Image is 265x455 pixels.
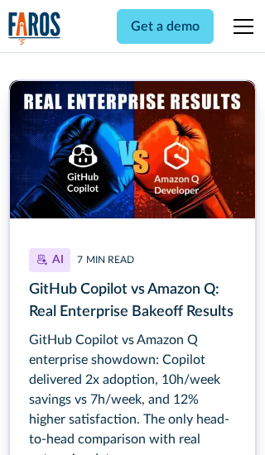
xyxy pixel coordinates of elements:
a: home [8,12,61,45]
div: menu [224,7,257,46]
a: Get a demo [117,9,214,44]
img: Logo of the analytics and reporting company Faros. [8,12,61,45]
